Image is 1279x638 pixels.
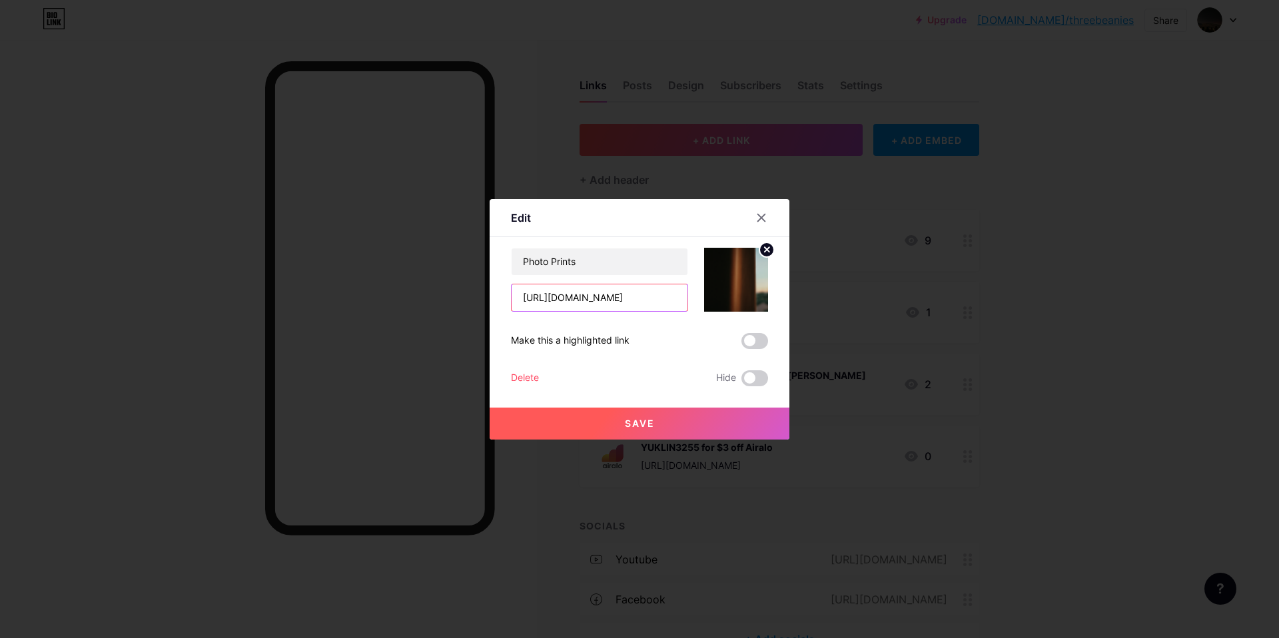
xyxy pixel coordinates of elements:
[704,248,768,312] img: link_thumbnail
[511,333,630,349] div: Make this a highlighted link
[511,210,531,226] div: Edit
[716,370,736,386] span: Hide
[625,418,655,429] span: Save
[512,284,687,311] input: URL
[512,248,687,275] input: Title
[511,370,539,386] div: Delete
[490,408,789,440] button: Save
